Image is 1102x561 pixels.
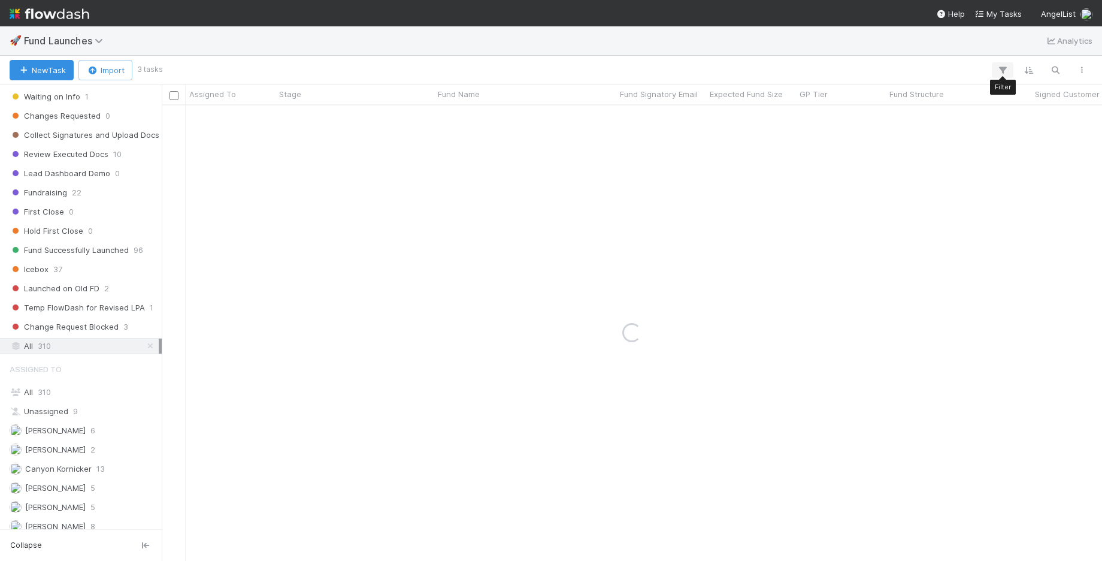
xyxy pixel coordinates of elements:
span: First Close [10,204,64,219]
span: 310 [38,339,51,354]
img: avatar_6cb813a7-f212-4ca3-9382-463c76e0b247.png [10,520,22,532]
span: 8 [90,519,95,534]
span: 22 [72,185,81,200]
img: avatar_8fe3758e-7d23-4e6b-a9f5-b81892974716.png [10,501,22,513]
span: Hold First Close [10,224,83,239]
span: Launched on Old FD [10,281,99,296]
img: avatar_18c010e4-930e-4480-823a-7726a265e9dd.png [10,424,22,436]
span: 37 [53,262,62,277]
span: 6 [90,423,95,438]
span: Fund Signatory Email [620,88,698,100]
span: 5 [90,500,95,515]
span: 9 [73,404,78,419]
img: logo-inverted-e16ddd16eac7371096b0.svg [10,4,89,24]
span: 5 [90,481,95,496]
span: Stage [279,88,301,100]
div: All [10,385,159,400]
a: My Tasks [974,8,1022,20]
span: Temp FlowDash for Revised LPA [10,300,145,315]
span: 310 [38,387,51,397]
img: avatar_eed832e9-978b-43e4-b51e-96e46fa5184b.png [1080,8,1092,20]
input: Toggle All Rows Selected [169,91,178,100]
span: [PERSON_NAME] [25,426,86,435]
span: 1 [150,300,153,315]
span: Fund Successfully Launched [10,243,129,258]
div: Help [936,8,965,20]
span: Assigned To [189,88,236,100]
span: Review Executed Docs [10,147,108,162]
span: 96 [134,243,143,258]
span: Change Request Blocked [10,319,119,334]
button: Import [78,60,132,80]
small: 3 tasks [137,64,163,75]
span: Fund Name [438,88,480,100]
img: avatar_d1f4bd1b-0b26-4d9b-b8ad-69b413583d95.png [10,463,22,475]
span: 2 [104,281,109,296]
span: AngelList [1041,9,1076,19]
span: Canyon Kornicker [25,464,92,473]
span: Expected Fund Size [710,88,783,100]
span: Lead Dashboard Demo [10,166,110,181]
span: 3 [123,319,128,334]
span: Waiting on Info [10,89,80,104]
span: [PERSON_NAME] [25,502,86,512]
span: [PERSON_NAME] [25,521,86,531]
span: Fund Structure [889,88,944,100]
span: 0 [115,166,120,181]
span: [PERSON_NAME] [25,483,86,493]
span: Fundraising [10,185,67,200]
span: [PERSON_NAME] [25,445,86,454]
img: avatar_9d20afb4-344c-4512-8880-fee77f5fe71b.png [10,444,22,456]
span: 10 [113,147,122,162]
button: NewTask [10,60,74,80]
span: 0 [69,204,74,219]
div: Unassigned [10,404,159,419]
span: 1 [85,89,89,104]
span: Changes Requested [10,108,101,123]
span: 0 [88,224,93,239]
span: 🚀 [10,35,22,46]
span: 0 [105,108,110,123]
span: Assigned To [10,357,62,381]
span: Fund Launches [24,35,109,47]
span: My Tasks [974,9,1022,19]
span: 2 [90,442,95,457]
img: avatar_60e5bba5-e4c9-4ca2-8b5c-d649d5645218.png [10,482,22,494]
span: Collect Signatures and Upload Docs [10,128,159,143]
span: GP Tier [800,88,828,100]
div: All [10,339,159,354]
span: Collapse [10,540,42,551]
a: Analytics [1045,34,1092,48]
span: Icebox [10,262,49,277]
span: 13 [96,462,105,476]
